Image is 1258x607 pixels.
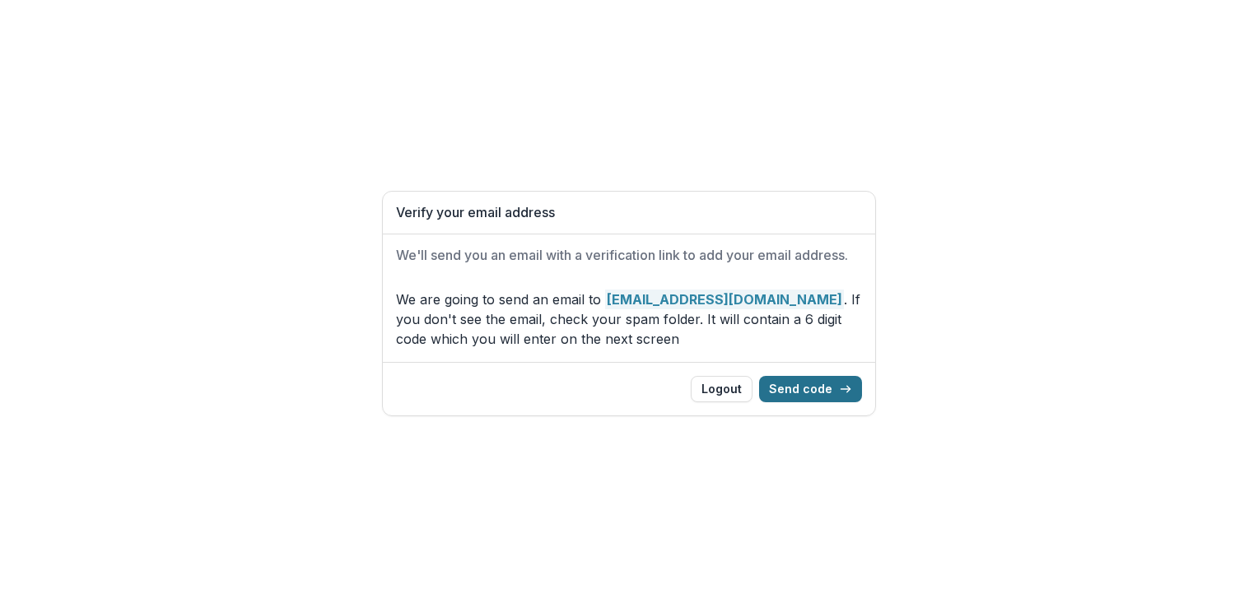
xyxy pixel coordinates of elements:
[396,290,862,349] p: We are going to send an email to . If you don't see the email, check your spam folder. It will co...
[396,205,862,220] h1: Verify your email address
[691,376,752,402] button: Logout
[605,290,844,309] strong: [EMAIL_ADDRESS][DOMAIN_NAME]
[759,376,862,402] button: Send code
[396,248,862,263] h2: We'll send you an email with a verification link to add your email address.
